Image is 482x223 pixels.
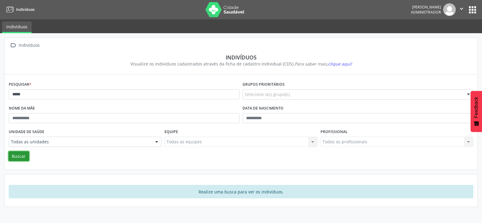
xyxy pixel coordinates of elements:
label: Data de nascimento [243,104,283,113]
span: Todas as unidades [11,139,149,145]
div: Visualize os indivíduos cadastrados através da ficha de cadastro individual (CDS). [13,61,469,67]
button: apps [467,5,478,15]
div: [PERSON_NAME] [411,5,441,10]
label: Pesquisar [9,80,31,89]
button: Feedback - Mostrar pesquisa [471,91,482,132]
div: Indivíduos [17,41,41,50]
span: Feedback [474,97,479,118]
label: Unidade de saúde [9,127,44,137]
span: Selecione o(s) grupo(s) [245,91,290,97]
label: Grupos prioritários [243,80,285,89]
i: Para saber mais, [295,61,352,67]
button:  [456,3,467,16]
button: Buscar [8,151,29,161]
a: Indivíduos [4,5,35,14]
i:  [458,5,465,12]
a:  Indivíduos [9,41,41,50]
label: Equipe [164,127,178,137]
i:  [9,41,17,50]
span: Indivíduos [16,7,35,12]
label: Nome da mãe [9,104,35,113]
span: Administrador [411,10,441,15]
label: Profissional [321,127,348,137]
span: clique aqui! [328,61,352,67]
div: Indivíduos [13,54,469,61]
a: Indivíduos [2,21,32,33]
img: img [443,3,456,16]
div: Realize uma busca para ver os indivíduos. [9,185,473,198]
